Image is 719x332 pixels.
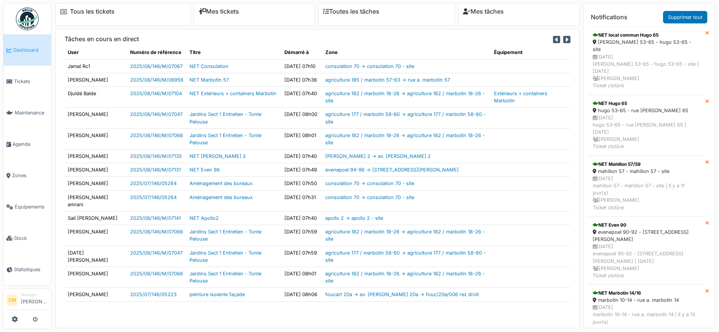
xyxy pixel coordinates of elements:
a: Jardins Sect 1 Entretien - Tonte Pelouse [189,133,261,145]
a: NET Apollo2 [189,215,219,221]
div: [DATE] evenepoel 90-92 - [STREET_ADDRESS][PERSON_NAME] | [DATE] [PERSON_NAME] Ticket clotûré [593,243,700,279]
div: hugo 53-65 - rue [PERSON_NAME] 65 [593,107,700,114]
a: 2025/08/146/M/07066 [130,133,183,138]
td: [PERSON_NAME] [65,225,127,246]
div: NET Hugo 65 [593,100,700,107]
td: [PERSON_NAME] amrani [65,190,127,211]
a: 2025/08/146/M/07141 [130,215,181,221]
li: CM [6,295,18,306]
a: Mes tâches [463,8,504,15]
td: Sali [PERSON_NAME] [65,212,127,225]
th: Titre [186,46,281,59]
a: Jardins Sect 1 Entretien - Tonte Pelouse [189,229,261,242]
a: agriculture 182 / marbotin 18-26 -> agriculture 182 / marbotin 18-26 - site [325,271,485,284]
th: Démarré à [281,46,322,59]
span: Agenda [12,141,48,148]
a: agriculture 182 / marbotin 18-26 -> agriculture 182 / marbotin 18-26 - site [325,91,485,103]
td: Jamal Rc1 [65,59,127,73]
a: Équipements [3,191,51,222]
a: consolation 70 -> consolation 70 - site [325,181,414,186]
span: Tickets [14,78,48,85]
a: Jardins Sect 1 Entretien - Tonte Pelouse [189,271,261,284]
a: Zones [3,160,51,191]
a: foucart 20a -> av. [PERSON_NAME] 20a -> fouc/20a/006 rez droit [325,292,479,297]
a: Maintenance [3,97,51,128]
a: 2025/08/146/M/07104 [130,91,182,96]
div: marbotin 10-14 - rue a. marbotin 14 [593,296,700,304]
a: NET Extérieurs + containers Marbotin [189,91,276,96]
a: 2025/08/146/M/07066 [130,271,183,276]
span: Équipements [15,203,48,210]
a: Toutes les tâches [323,8,379,15]
td: [DATE] 07h40 [281,150,322,163]
td: [PERSON_NAME] [65,177,127,190]
a: NET Even 90 evenepoel 90-92 - [STREET_ADDRESS][PERSON_NAME] [DATE]evenepoel 90-92 - [STREET_ADDRE... [588,216,705,284]
div: NET Even 90 [593,222,700,229]
a: 2025/08/146/M/06956 [130,77,183,83]
td: [PERSON_NAME] [65,163,127,177]
a: CM Manager[PERSON_NAME] [6,292,48,310]
a: consolation 70 -> consolation 70 - site [325,195,414,200]
a: NET Mahillon 57/59 mahillon 57 - mahillon 57 - site [DATE]mahillon 57 - mahillon 57 - site | Il y... [588,156,705,216]
a: Mes tickets [199,8,239,15]
td: [PERSON_NAME] [65,288,127,301]
a: 2025/08/146/M/07131 [130,167,181,173]
a: Statistiques [3,254,51,285]
div: mahillon 57 - mahillon 57 - site [593,168,700,175]
a: evenepoel 94-96 -> [STREET_ADDRESS][PERSON_NAME] [325,167,459,173]
a: Jardins Sect 1 Entretien - Tonte Pelouse [189,250,261,263]
h6: Tâches en cours en direct [65,36,139,43]
div: NET Marbotin 14/16 [593,290,700,296]
td: [PERSON_NAME] [65,150,127,163]
div: Manager [21,292,48,298]
td: Djuldé Balde [65,86,127,107]
a: 2025/08/146/M/07066 [130,229,183,235]
a: Jardins Sect 1 Entretien - Tonte Pelouse [189,111,261,124]
a: NET Marbotin 57 [189,77,229,83]
a: NET [PERSON_NAME] 2 [189,153,246,159]
td: [DATE] 07h59 [281,225,322,246]
a: consolation 70 -> consolation 70 - site [325,63,414,69]
td: [DATE] 08h00 [281,108,322,128]
a: 2025/08/146/M/07047 [130,111,183,117]
a: agriculture 182 / marbotin 18-26 -> agriculture 182 / marbotin 18-26 - site [325,133,485,145]
span: Stock [14,235,48,242]
td: [DATE][PERSON_NAME] [65,246,127,267]
a: agriculture 177 / marbotin 58-60 -> agriculture 177 / marbotin 58-60 - site [325,111,486,124]
a: NET Consolation [189,63,228,69]
a: Aménagement des bureaux [189,181,253,186]
a: Supprimer tout [663,11,707,23]
td: [PERSON_NAME] [65,128,127,149]
div: NET Mahillon 57/59 [593,161,700,168]
a: 2025/08/146/M/07135 [130,153,182,159]
a: agriculture 177 / marbotin 58-60 -> agriculture 177 / marbotin 58-60 - site [325,250,486,263]
th: Équipement [491,46,570,59]
span: Statistiques [14,266,48,273]
td: [DATE] 08h06 [281,288,322,301]
a: Agenda [3,128,51,160]
th: Numéro de référence [127,46,186,59]
a: 2025/07/146/05264 [130,181,177,186]
a: agriculture 182 / marbotin 18-26 -> agriculture 182 / marbotin 18-26 - site [325,229,485,242]
a: apollo 2 -> apollo 2 - site [325,215,383,221]
a: peinture isolante façade [189,292,245,297]
img: Badge_color-CXgf-gQk.svg [16,8,39,30]
a: Stock [3,222,51,254]
td: [DATE] 07h50 [281,177,322,190]
td: [DATE] 08h01 [281,128,322,149]
h6: Notifications [591,14,627,21]
a: 2025/07/146/05223 [130,292,177,297]
td: [PERSON_NAME] [65,108,127,128]
td: [PERSON_NAME] [65,73,127,86]
a: Extérieurs + containers Marbotin [494,91,547,103]
span: Maintenance [15,109,48,116]
div: NET local commun Hugo 65 [593,32,700,39]
div: evenepoel 90-92 - [STREET_ADDRESS][PERSON_NAME] [593,229,700,243]
span: Dashboard [13,46,48,54]
div: [PERSON_NAME] 53-65 - hugo 53-65 - site [593,39,700,53]
td: [DATE] 07h49 [281,163,322,177]
div: [DATE] [PERSON_NAME] 53-65 - hugo 53-65 - site | [DATE] [PERSON_NAME] Ticket clotûré [593,53,700,90]
a: NET Even 96 [189,167,220,173]
span: Zones [12,172,48,179]
li: [PERSON_NAME] [21,292,48,308]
